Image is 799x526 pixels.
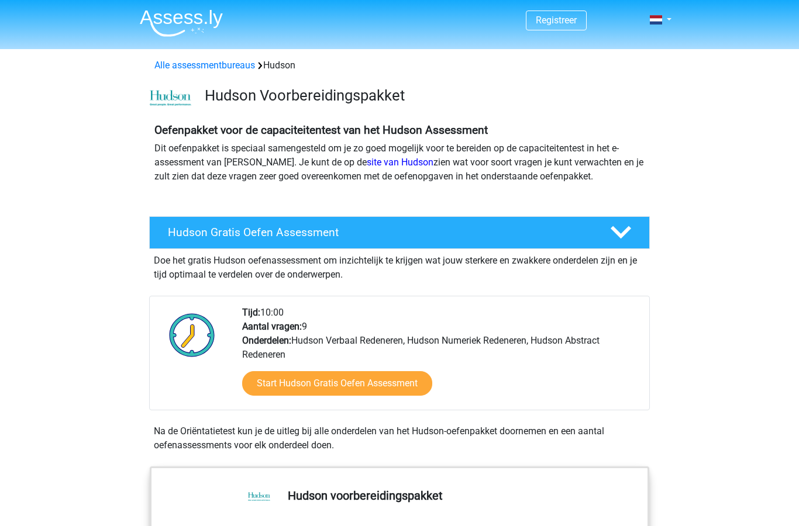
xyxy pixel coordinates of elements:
b: Tijd: [242,307,260,318]
b: Oefenpakket voor de capaciteitentest van het Hudson Assessment [154,123,488,137]
img: Klok [163,306,222,364]
div: Na de Oriëntatietest kun je de uitleg bij alle onderdelen van het Hudson-oefenpakket doornemen en... [149,424,650,452]
div: Hudson [150,58,649,72]
a: Hudson Gratis Oefen Assessment [144,216,655,249]
p: Dit oefenpakket is speciaal samengesteld om je zo goed mogelijk voor te bereiden op de capaciteit... [154,141,645,184]
img: cefd0e47479f4eb8e8c001c0d358d5812e054fa8.png [150,90,191,106]
a: Alle assessmentbureaus [154,60,255,71]
img: Assessly [140,9,223,37]
h3: Hudson Voorbereidingspakket [205,86,640,105]
div: Doe het gratis Hudson oefenassessment om inzichtelijk te krijgen wat jouw sterkere en zwakkere on... [149,249,650,282]
a: Registreer [536,15,577,26]
b: Aantal vragen: [242,321,302,332]
a: site van Hudson [367,157,433,168]
a: Start Hudson Gratis Oefen Assessment [242,371,432,396]
h4: Hudson Gratis Oefen Assessment [168,226,591,239]
div: 10:00 9 Hudson Verbaal Redeneren, Hudson Numeriek Redeneren, Hudson Abstract Redeneren [233,306,649,410]
b: Onderdelen: [242,335,291,346]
